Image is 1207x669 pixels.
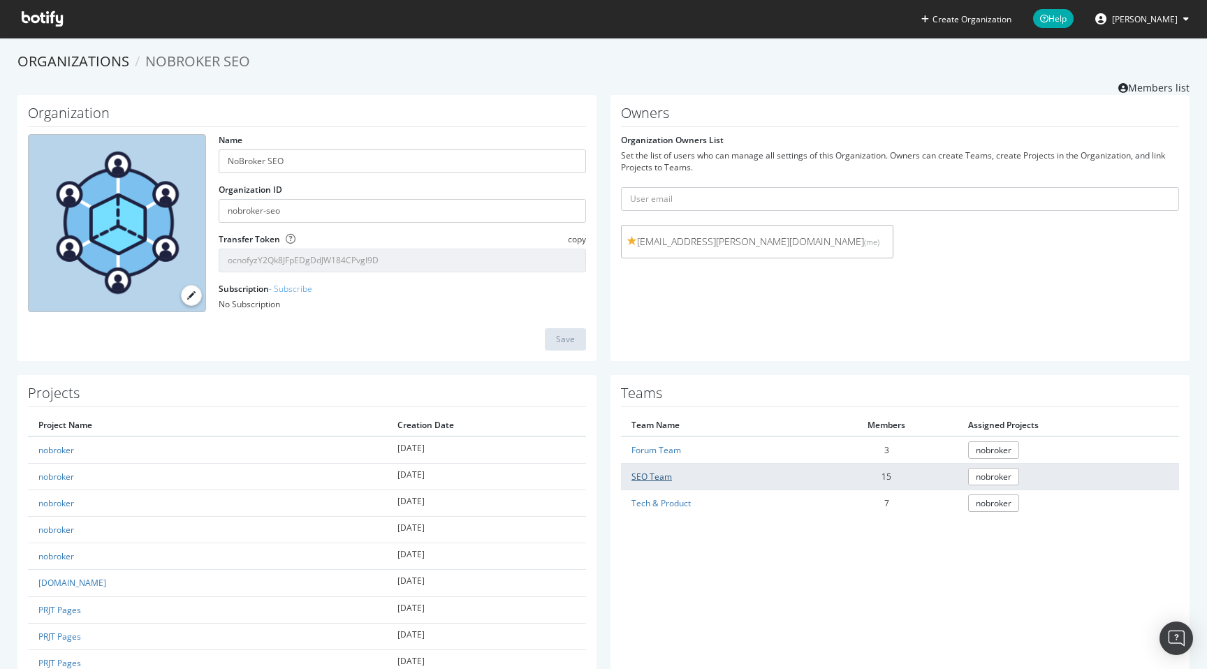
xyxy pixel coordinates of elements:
[864,237,879,247] small: (me)
[38,444,74,456] a: nobroker
[621,149,1179,173] div: Set the list of users who can manage all settings of this Organization. Owners can create Teams, ...
[815,490,957,516] td: 7
[38,550,74,562] a: nobroker
[219,233,280,245] label: Transfer Token
[968,494,1019,512] a: nobroker
[387,414,586,436] th: Creation Date
[815,463,957,490] td: 15
[219,149,586,173] input: name
[815,436,957,464] td: 3
[631,497,691,509] a: Tech & Product
[621,385,1179,407] h1: Teams
[219,298,586,310] div: No Subscription
[28,385,586,407] h1: Projects
[17,52,1190,72] ol: breadcrumbs
[968,468,1019,485] a: nobroker
[627,235,887,249] span: [EMAIL_ADDRESS][PERSON_NAME][DOMAIN_NAME]
[387,436,586,464] td: [DATE]
[568,233,586,245] span: copy
[621,134,724,146] label: Organization Owners List
[17,52,129,71] a: Organizations
[968,441,1019,459] a: nobroker
[219,283,312,295] label: Subscription
[269,283,312,295] a: - Subscribe
[387,570,586,596] td: [DATE]
[38,631,81,642] a: PRJT Pages
[145,52,250,71] span: NoBroker SEO
[387,543,586,570] td: [DATE]
[38,657,81,669] a: PRJT Pages
[815,414,957,436] th: Members
[621,414,815,436] th: Team Name
[1118,78,1190,95] a: Members list
[1112,13,1178,25] span: Bharat Lohakare
[387,596,586,623] td: [DATE]
[958,414,1179,436] th: Assigned Projects
[556,333,575,345] div: Save
[1160,622,1193,655] div: Open Intercom Messenger
[921,13,1012,26] button: Create Organization
[219,134,242,146] label: Name
[387,463,586,490] td: [DATE]
[219,184,282,196] label: Organization ID
[38,471,74,483] a: nobroker
[28,414,387,436] th: Project Name
[38,524,74,536] a: nobroker
[631,444,681,456] a: Forum Team
[1084,8,1200,30] button: [PERSON_NAME]
[387,517,586,543] td: [DATE]
[38,497,74,509] a: nobroker
[387,490,586,516] td: [DATE]
[387,623,586,649] td: [DATE]
[621,105,1179,127] h1: Owners
[38,604,81,616] a: PRJT Pages
[219,199,586,223] input: Organization ID
[38,577,106,589] a: [DOMAIN_NAME]
[621,187,1179,211] input: User email
[28,105,586,127] h1: Organization
[1033,9,1074,28] span: Help
[545,328,586,351] button: Save
[631,471,672,483] a: SEO Team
